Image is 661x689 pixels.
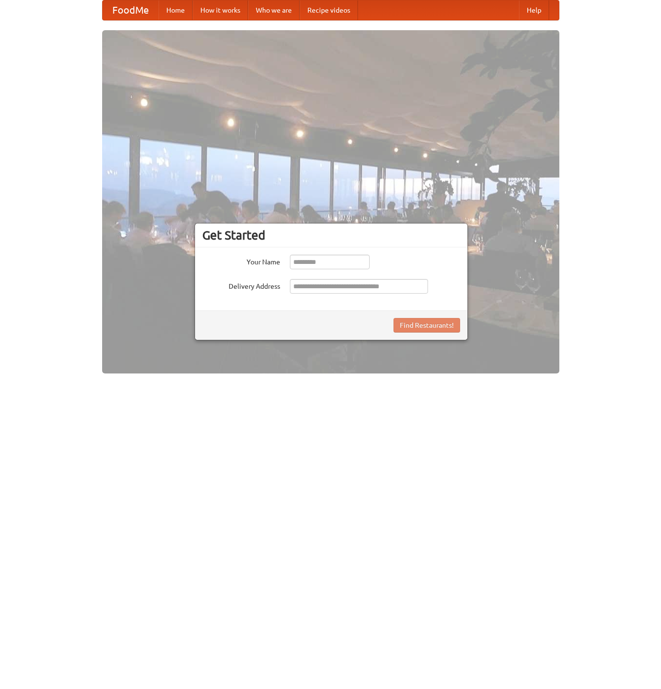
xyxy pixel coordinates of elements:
[300,0,358,20] a: Recipe videos
[519,0,549,20] a: Help
[103,0,159,20] a: FoodMe
[202,279,280,291] label: Delivery Address
[202,228,460,242] h3: Get Started
[393,318,460,333] button: Find Restaurants!
[202,255,280,267] label: Your Name
[159,0,193,20] a: Home
[193,0,248,20] a: How it works
[248,0,300,20] a: Who we are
